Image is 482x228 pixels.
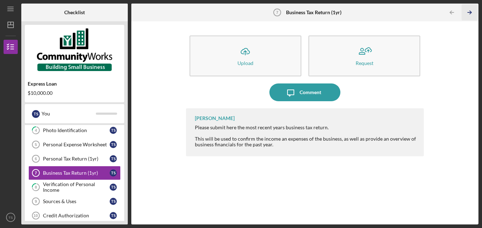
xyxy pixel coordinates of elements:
div: T S [110,198,117,205]
button: Request [308,36,420,76]
button: Upload [190,36,301,76]
div: T S [110,169,117,177]
div: Request [356,60,373,66]
b: Checklist [64,10,85,15]
tspan: 7 [276,10,278,15]
div: T S [110,184,117,191]
div: Sources & Uses [43,199,110,204]
button: Comment [269,83,340,101]
text: TS [9,216,13,219]
tspan: 4 [35,128,37,133]
a: 9Sources & UsesTS [28,194,121,208]
div: Photo Identification [43,127,110,133]
div: Personal Expense Worksheet [43,142,110,147]
a: 6Personal Tax Return (1yr)TS [28,152,121,166]
div: Comment [300,83,321,101]
div: T S [110,141,117,148]
tspan: 10 [33,213,38,218]
div: T S [110,127,117,134]
tspan: 6 [35,157,37,161]
div: Credit Authorization [43,213,110,218]
tspan: 9 [35,199,37,203]
div: You [42,108,96,120]
tspan: 7 [35,171,37,175]
div: Business Tax Return (1yr) [43,170,110,176]
tspan: 5 [35,142,37,147]
div: T S [110,212,117,219]
a: 8Verification of Personal IncomeTS [28,180,121,194]
div: Personal Tax Return (1yr) [43,156,110,162]
div: $10,000.00 [28,90,121,96]
img: Product logo [25,28,124,71]
div: Express Loan [28,81,121,87]
div: T S [110,155,117,162]
tspan: 8 [35,185,37,190]
a: 7Business Tax Return (1yr)TS [28,166,121,180]
div: Verification of Personal Income [43,181,110,193]
a: 10Credit AuthorizationTS [28,208,121,223]
a: 5Personal Expense WorksheetTS [28,137,121,152]
button: TS [4,210,18,224]
div: [PERSON_NAME] [195,115,235,121]
div: T S [32,110,40,118]
a: 4Photo IdentificationTS [28,123,121,137]
div: Please submit here the most recent years business tax return. This will be used to confirm the in... [195,125,417,147]
b: Business Tax Return (1yr) [286,10,341,15]
div: Upload [237,60,253,66]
